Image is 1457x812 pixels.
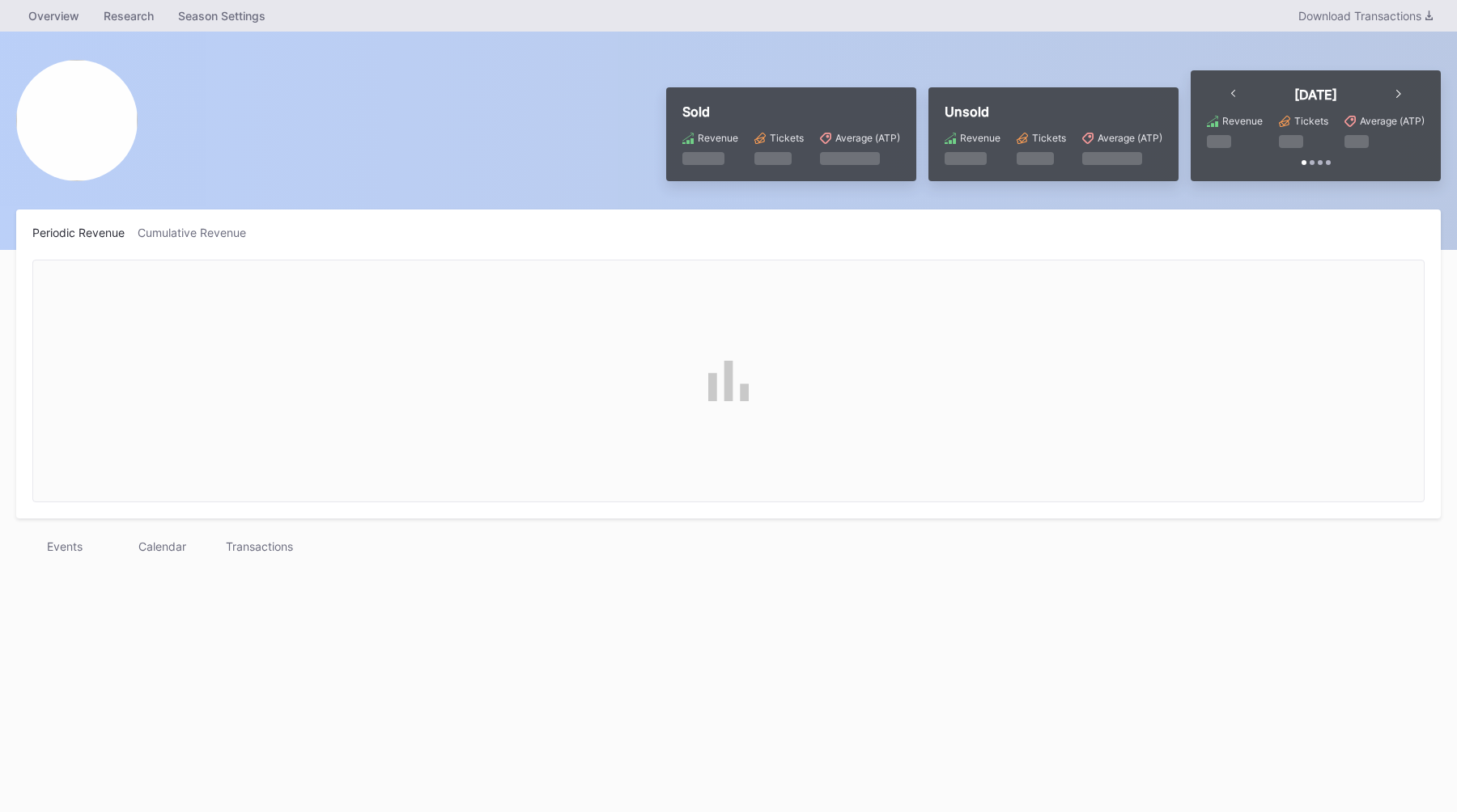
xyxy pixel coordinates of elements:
div: Tickets [770,132,804,144]
a: Season Settings [166,4,278,27]
div: Tickets [1032,132,1066,144]
div: Tickets [1294,115,1328,127]
div: Revenue [960,132,1000,144]
div: Events [16,535,113,558]
div: Revenue [1222,115,1263,127]
div: Calendar [113,535,210,558]
button: Download Transactions [1290,5,1441,27]
div: Average (ATP) [1098,132,1162,144]
div: Sold [682,104,900,120]
div: Revenue [698,132,738,144]
div: [DATE] [1294,87,1337,103]
div: Transactions [210,535,308,558]
div: Unsold [945,104,1162,120]
a: Overview [16,4,91,27]
div: Average (ATP) [835,132,900,144]
div: Periodic Revenue [32,226,138,239]
a: Research [91,4,166,27]
div: Average (ATP) [1360,115,1425,127]
div: Download Transactions [1298,9,1433,23]
div: Cumulative Revenue [138,226,259,239]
